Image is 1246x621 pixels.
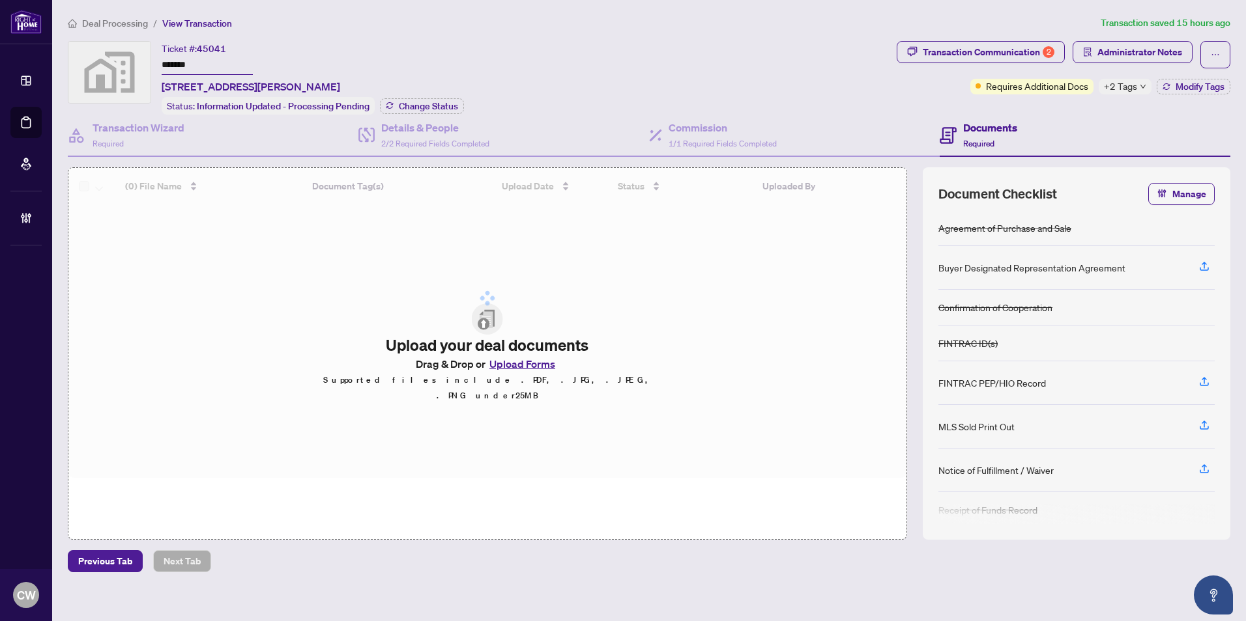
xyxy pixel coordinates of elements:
h4: Details & People [381,120,489,135]
div: FINTRAC PEP/HIO Record [938,376,1046,390]
li: / [153,16,157,31]
article: Transaction saved 15 hours ago [1101,16,1230,31]
span: +2 Tags [1104,79,1137,94]
button: Open asap [1194,575,1233,614]
span: Requires Additional Docs [986,79,1088,93]
span: Required [93,139,124,148]
button: Manage [1148,183,1215,205]
span: Previous Tab [78,551,132,572]
span: [STREET_ADDRESS][PERSON_NAME] [162,79,340,94]
div: Transaction Communication [923,42,1054,62]
span: Required [963,139,994,148]
span: ellipsis [1211,50,1220,59]
span: Document Checklist [938,185,1057,203]
span: solution [1083,48,1092,57]
span: Information Updated - Processing Pending [197,100,369,112]
button: Next Tab [153,550,211,572]
div: 2 [1043,46,1054,58]
div: Agreement of Purchase and Sale [938,221,1071,235]
div: Buyer Designated Representation Agreement [938,260,1125,275]
div: Ticket #: [162,41,226,56]
span: 1/1 Required Fields Completed [669,139,777,148]
img: svg%3e [68,42,151,103]
span: 45041 [197,43,226,55]
span: Modify Tags [1176,82,1224,91]
h4: Commission [669,120,777,135]
span: home [68,19,77,28]
button: Transaction Communication2 [897,41,1065,63]
div: Confirmation of Cooperation [938,300,1052,314]
span: Administrator Notes [1097,42,1182,62]
span: CW [17,586,36,604]
span: 2/2 Required Fields Completed [381,139,489,148]
button: Previous Tab [68,550,143,572]
div: FINTRAC ID(s) [938,336,998,350]
button: Change Status [380,98,464,114]
h4: Transaction Wizard [93,120,184,135]
div: MLS Sold Print Out [938,419,1015,434]
img: logo [10,10,42,34]
span: Manage [1172,184,1206,204]
div: Notice of Fulfillment / Waiver [938,463,1054,477]
div: Status: [162,97,375,115]
div: Receipt of Funds Record [938,503,1037,517]
button: Modify Tags [1157,79,1230,94]
button: Administrator Notes [1073,41,1193,63]
span: Change Status [399,102,458,111]
span: View Transaction [162,18,232,29]
span: down [1140,83,1146,90]
h4: Documents [963,120,1017,135]
span: Deal Processing [82,18,148,29]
